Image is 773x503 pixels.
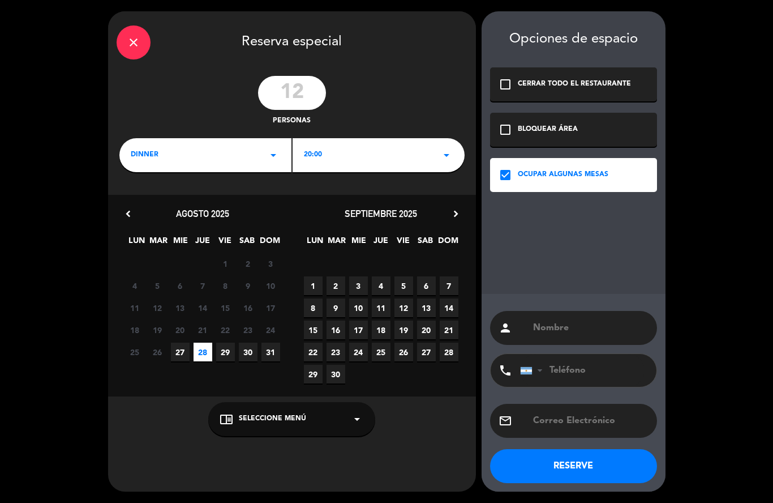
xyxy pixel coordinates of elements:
[417,321,436,339] span: 20
[304,343,323,361] span: 22
[394,343,413,361] span: 26
[127,234,146,253] span: LUN
[499,123,512,137] i: check_box_outline_blank
[327,343,345,361] span: 23
[261,254,280,273] span: 3
[417,343,436,361] span: 27
[238,234,256,253] span: SAB
[328,234,346,253] span: MAR
[518,169,608,181] div: OCUPAR ALGUNAS MESAS
[126,276,144,295] span: 4
[306,234,324,253] span: LUN
[499,364,512,377] i: phone
[194,299,212,317] span: 14
[171,276,190,295] span: 6
[450,208,462,220] i: chevron_right
[518,79,631,90] div: CERRAR TODO EL RESTAURANTE
[239,414,306,425] span: Seleccione Menú
[327,276,345,295] span: 2
[372,276,390,295] span: 4
[440,321,458,339] span: 21
[304,150,322,161] span: 20:00
[149,234,168,253] span: MAR
[350,412,364,426] i: arrow_drop_down
[349,321,368,339] span: 17
[260,234,278,253] span: DOM
[216,254,235,273] span: 1
[194,321,212,339] span: 21
[194,234,212,253] span: JUE
[372,299,390,317] span: 11
[304,321,323,339] span: 15
[417,276,436,295] span: 6
[304,276,323,295] span: 1
[349,276,368,295] span: 3
[216,321,235,339] span: 22
[490,449,657,483] button: RESERVE
[194,343,212,361] span: 28
[239,276,257,295] span: 9
[532,413,649,429] input: Correo Electrónico
[258,76,326,110] input: 0
[171,343,190,361] span: 27
[438,234,457,253] span: DOM
[440,299,458,317] span: 14
[220,412,233,426] i: chrome_reader_mode
[239,321,257,339] span: 23
[171,299,190,317] span: 13
[216,276,235,295] span: 8
[499,78,512,91] i: check_box_outline_blank
[127,36,140,49] i: close
[394,234,413,253] span: VIE
[304,365,323,383] span: 29
[394,299,413,317] span: 12
[499,321,512,335] i: person
[394,321,413,339] span: 19
[372,343,390,361] span: 25
[261,299,280,317] span: 17
[273,116,311,127] span: personas
[499,414,512,428] i: email
[327,365,345,383] span: 30
[394,276,413,295] span: 5
[126,343,144,361] span: 25
[520,354,645,387] input: Teléfono
[327,299,345,317] span: 9
[126,321,144,339] span: 18
[345,208,417,219] span: septiembre 2025
[216,234,234,253] span: VIE
[148,343,167,361] span: 26
[532,320,649,336] input: Nombre
[440,343,458,361] span: 28
[350,234,368,253] span: MIE
[417,299,436,317] span: 13
[349,343,368,361] span: 24
[521,355,547,386] div: Argentina: +54
[304,299,323,317] span: 8
[131,150,158,161] span: dinner
[148,321,167,339] span: 19
[267,148,280,162] i: arrow_drop_down
[372,234,390,253] span: JUE
[176,208,229,219] span: agosto 2025
[349,299,368,317] span: 10
[171,234,190,253] span: MIE
[216,299,235,317] span: 15
[108,11,476,70] div: Reserva especial
[440,276,458,295] span: 7
[261,276,280,295] span: 10
[216,343,235,361] span: 29
[490,31,657,48] div: Opciones de espacio
[122,208,134,220] i: chevron_left
[440,148,453,162] i: arrow_drop_down
[171,321,190,339] span: 20
[372,321,390,339] span: 18
[261,343,280,361] span: 31
[518,124,578,135] div: BLOQUEAR ÁREA
[148,299,167,317] span: 12
[239,299,257,317] span: 16
[416,234,435,253] span: SAB
[239,343,257,361] span: 30
[194,276,212,295] span: 7
[261,321,280,339] span: 24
